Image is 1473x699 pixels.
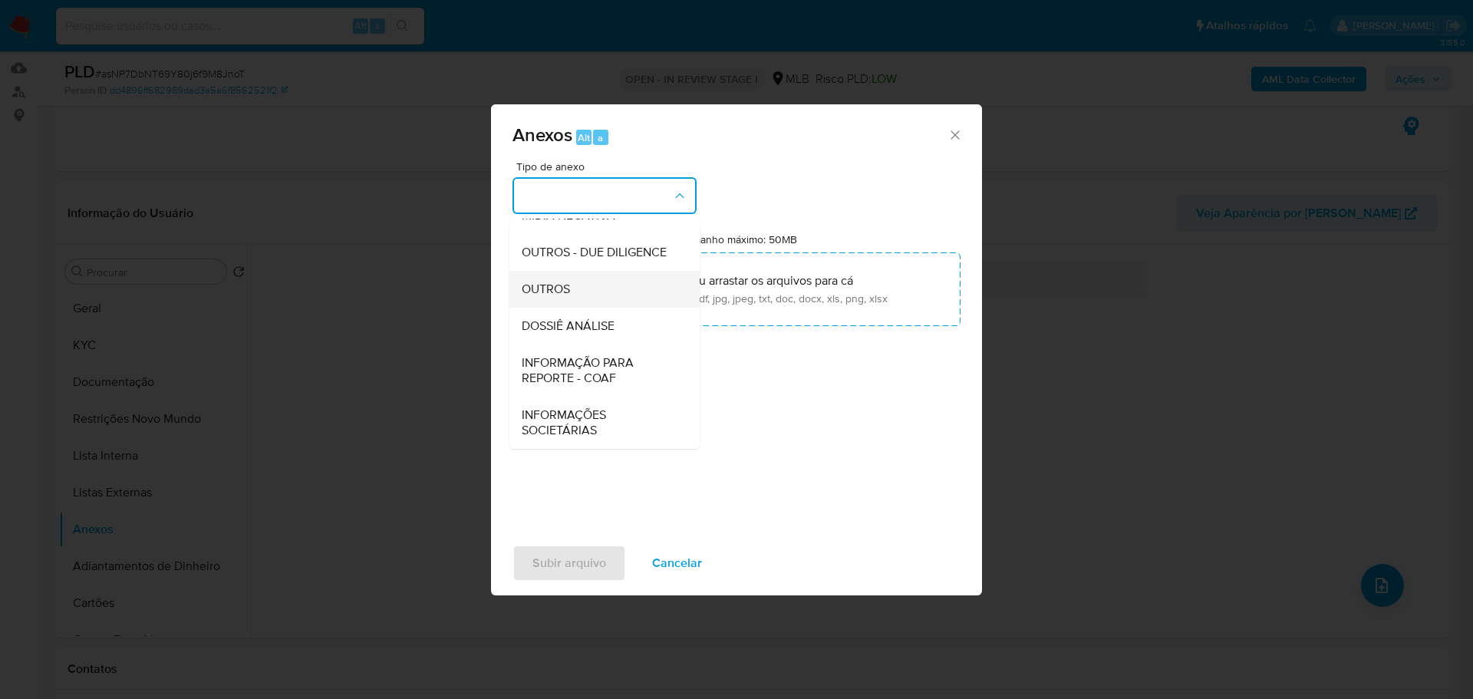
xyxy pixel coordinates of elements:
span: Tipo de anexo [516,161,700,172]
span: INFORMAÇÕES SOCIETÁRIAS [522,407,678,438]
span: INFORMAÇÃO PARA REPORTE - COAF [522,355,678,386]
span: Anexos [512,121,572,148]
span: OUTROS [522,282,570,297]
ul: Tipo de anexo [509,13,700,449]
span: MIDIA NEGATIVA [522,208,615,223]
button: Cancelar [632,545,722,582]
span: a [598,130,603,145]
span: Alt [578,130,590,145]
span: OUTROS - DUE DILIGENCE [522,245,667,260]
span: Cancelar [652,546,702,580]
span: DOSSIÊ ANÁLISE [522,318,615,334]
button: Fechar [947,127,961,141]
label: Tamanho máximo: 50MB [681,232,797,246]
